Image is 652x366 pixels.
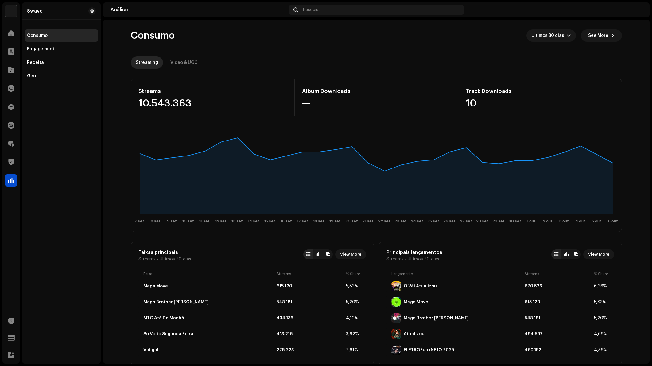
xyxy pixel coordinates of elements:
div: 6,36% [594,284,609,289]
div: 413.216 [277,332,343,337]
text: 19 set. [329,219,342,223]
div: dropdown trigger [567,29,571,42]
text: 13 set. [231,219,244,223]
text: 29 set. [492,219,506,223]
div: 4,69% [594,332,609,337]
div: 5,20% [594,316,609,321]
div: Principais lançamentos [386,249,442,256]
div: Video & UGC [170,56,198,69]
div: Album Downloads [302,86,451,96]
div: 10.543.363 [138,98,287,108]
text: 22 set. [378,219,391,223]
div: % Share [346,272,361,276]
span: Últimos 30 dias [531,29,567,42]
div: Mega Move [143,284,168,289]
span: Pesquisa [303,7,321,12]
img: 44CC2B1C-B1A7-4207-BB2A-41B48F0FA9A7 [391,345,401,355]
span: View More [588,248,609,260]
text: 4 out. [575,219,586,223]
text: 30 set. [509,219,522,223]
div: Consumo [27,33,48,38]
div: So Volto Segunda Feira [143,332,193,337]
img: 1710b61e-6121-4e79-a126-bcb8d8a2a180 [5,5,17,17]
div: MTG Até De Manhã [143,316,184,321]
text: 23 set. [394,219,408,223]
div: Vidigal [143,348,158,353]
text: 11 set. [199,219,211,223]
div: — [302,98,451,108]
div: 670.626 [525,284,592,289]
text: 25 set. [427,219,440,223]
div: Análise [111,7,286,12]
button: See More [581,29,622,42]
text: 20 set. [345,219,359,223]
text: 5 out. [592,219,602,223]
text: 28 set. [476,219,489,223]
div: 5,83% [346,284,361,289]
div: Mega Brother Louie [143,300,208,305]
text: 7 set. [134,219,145,223]
div: O Vêi Atualizou [404,284,437,289]
div: 3,92% [346,332,361,337]
div: 4,12% [346,316,361,321]
div: Faixas principais [138,249,191,256]
span: • [405,257,406,262]
button: View More [335,249,366,259]
div: Lançamento [391,272,522,276]
div: Receita [27,60,44,65]
img: ED3E0AB4-F2F0-4915-B18C-12AAFC503B8B [391,281,401,291]
div: 460.152 [525,348,592,353]
text: 3 out. [559,219,570,223]
text: 2 out. [543,219,553,223]
text: 17 set. [297,219,309,223]
span: See More [588,29,608,42]
div: ELETROFunkNEJO 2025 [404,348,454,353]
text: 14 set. [248,219,260,223]
img: c3ace681-228d-4631-9f26-36716aff81b7 [632,5,642,15]
text: 21 set. [362,219,375,223]
text: 16 set. [281,219,293,223]
div: Mega Move [404,300,428,305]
div: 548.181 [277,300,343,305]
span: Últimos 30 dias [408,257,439,262]
div: % Share [594,272,609,276]
text: 6 out. [608,219,619,223]
text: 8 set. [151,219,161,223]
div: 2,61% [346,348,361,353]
div: Atualizou [404,332,425,337]
span: Consumo [131,29,175,42]
text: 27 set. [460,219,473,223]
re-m-nav-item: Engagement [25,43,98,55]
div: 4,36% [594,348,609,353]
re-m-nav-item: Receita [25,56,98,69]
re-m-nav-item: Geo [25,70,98,82]
div: Faixa [143,272,274,276]
text: 10 set. [182,219,195,223]
div: 434.136 [277,316,343,321]
div: Streaming [136,56,158,69]
img: F02DD39A-8201-46FF-95C2-3EB7C8C1B7EB [391,329,401,339]
div: 615.120 [525,300,592,305]
div: Mega Brother Louie [404,316,469,321]
div: Streams [138,86,287,96]
span: Últimos 30 dias [160,257,191,262]
div: 5,20% [346,300,361,305]
text: 24 set. [411,219,424,223]
text: 9 set. [167,219,178,223]
div: 494.597 [525,332,592,337]
img: 51FA2454-FB9C-4AA0-9A95-A5C538C98DFA [391,313,401,323]
text: 18 set. [313,219,325,223]
div: Geo [27,74,36,79]
text: 26 set. [443,219,456,223]
re-m-nav-item: Consumo [25,29,98,42]
span: • [157,257,158,262]
div: Swave [27,9,43,13]
div: Track Downloads [466,86,614,96]
text: 12 set. [215,219,227,223]
div: Engagement [27,47,54,52]
div: 615.120 [277,284,343,289]
div: Streams [525,272,592,276]
div: 275.223 [277,348,343,353]
span: View More [340,248,361,260]
div: 10 [466,98,614,108]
